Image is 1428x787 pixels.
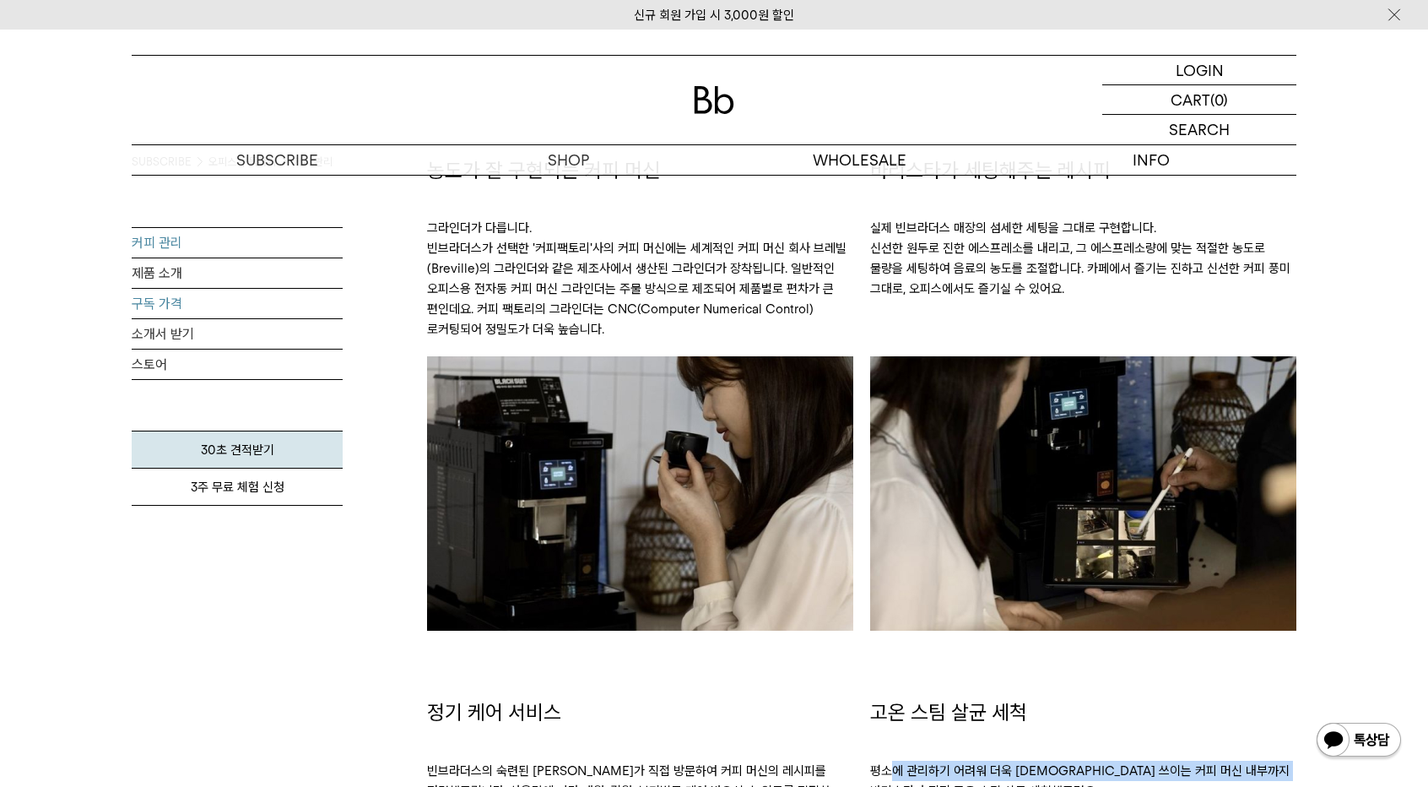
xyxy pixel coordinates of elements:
p: SEARCH [1169,115,1230,144]
img: 바리스타가 세팅해주는 레시피 [870,356,1296,631]
a: CART (0) [1102,85,1296,115]
p: CART [1171,85,1210,114]
h3: 고온 스팀 살균 세척 [870,698,1296,727]
a: 구독 가격 [132,289,343,318]
a: 30초 견적받기 [132,431,343,469]
a: 제품 소개 [132,258,343,288]
p: INFO [1005,145,1296,175]
p: WHOLESALE [714,145,1005,175]
a: 3주 무료 체험 신청 [132,469,343,506]
img: 로고 [694,86,734,114]
p: LOGIN [1176,56,1224,84]
a: 스토어 [132,350,343,379]
a: 소개서 받기 [132,319,343,349]
a: SUBSCRIBE [132,145,423,175]
a: 커피 관리 [132,228,343,258]
p: 실제 빈브라더스 매장의 섬세한 세팅을 그대로 구현합니다. 신선한 원두로 진한 에스프레소를 내리고, 그 에스프레소량에 맞는 적절한 농도로 물량을 세팅하여 음료의 농도를 조절합니... [870,184,1296,316]
img: 농도가 잘 구현되는 커피 머신 [427,356,853,631]
a: LOGIN [1102,56,1296,85]
img: 카카오톡 채널 1:1 채팅 버튼 [1315,721,1403,762]
a: 신규 회원 가입 시 3,000원 할인 [634,8,794,23]
a: SHOP [423,145,714,175]
h3: 정기 케어 서비스 [427,698,853,727]
p: (0) [1210,85,1228,114]
p: 그라인더가 다릅니다. 빈브라더스가 선택한 '커피팩토리'사의 커피 머신에는 세계적인 커피 머신 회사 브레빌(Breville)의 그라인더와 같은 제조사에서 생산된 그라인더가 장착... [427,184,853,356]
